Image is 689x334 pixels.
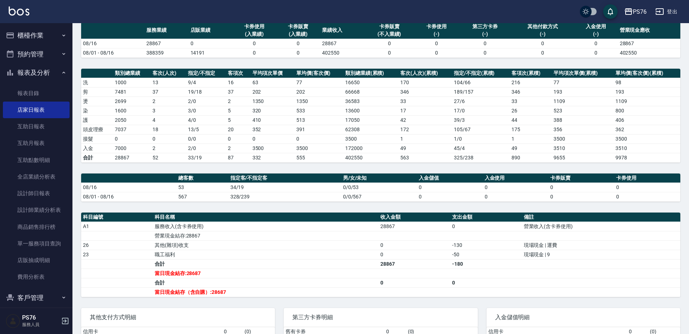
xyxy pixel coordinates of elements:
td: 27 / 6 [452,97,510,106]
td: 0 [379,250,450,259]
th: 客次(人次) [151,69,186,78]
button: save [603,4,618,19]
td: 523 [552,106,614,115]
td: 26 [81,240,153,250]
td: -180 [450,259,522,269]
th: 客項次(累積) [510,69,552,78]
div: (-) [513,30,572,38]
th: 店販業績 [189,22,233,39]
a: 店販抽成明細 [3,252,70,269]
td: 402550 [343,153,399,162]
div: (-) [576,30,616,38]
td: 9655 [552,153,614,162]
td: 0 [379,278,450,287]
td: 63 [251,78,295,87]
td: 13 / 5 [186,125,226,134]
td: 362 [614,125,680,134]
td: 0 [189,39,233,48]
td: 216 [510,78,552,87]
td: 0 [458,39,511,48]
table: a dense table [81,174,680,202]
td: 13600 [343,106,399,115]
td: 0 / 0 [186,134,226,144]
div: 卡券販賣 [278,23,318,30]
td: 0 [414,48,458,57]
td: 3 [151,106,186,115]
td: 燙 [81,97,113,106]
th: 備註 [522,213,680,222]
td: 28867 [320,39,364,48]
button: 客戶管理 [3,288,70,307]
td: 2 [226,144,250,153]
td: 3500 [552,134,614,144]
td: 08/01 - 08/16 [81,48,145,57]
td: 護 [81,115,113,125]
th: 支出金額 [450,213,522,222]
td: 410 [251,115,295,125]
td: 現場現金 | 9 [522,250,680,259]
td: 563 [398,153,452,162]
th: 男/女/未知 [341,174,417,183]
td: 332 [251,153,295,162]
td: 營業現金結存:28867 [153,231,379,240]
th: 科目編號 [81,213,153,222]
th: 客項次 [226,69,250,78]
td: 18 [151,125,186,134]
td: 3510 [552,144,614,153]
td: 其他(雜項)收支 [153,240,379,250]
td: 職工福利 [153,250,379,259]
td: 567 [176,192,228,201]
td: 染 [81,106,113,115]
th: 單均價(客次價)(累積) [614,69,680,78]
td: 0 [417,183,483,192]
th: 服務業績 [145,22,188,39]
td: 19 / 18 [186,87,226,97]
td: 0 [226,134,250,144]
td: 87 [226,153,250,162]
td: 3500 [343,134,399,144]
td: 0/0/567 [341,192,417,201]
td: 16650 [343,78,399,87]
td: 3 / 0 [186,106,226,115]
td: 406 [614,115,680,125]
td: 0 [414,39,458,48]
td: 1000 [113,78,151,87]
td: 0 [458,48,511,57]
td: 346 [398,87,452,97]
td: 2 / 0 [186,97,226,106]
td: 剪 [81,87,113,97]
td: 1350 [295,97,343,106]
td: 0 [614,183,680,192]
td: 34/19 [229,183,341,192]
td: 合計 [153,278,379,287]
div: 第三方卡券 [460,23,510,30]
td: 1109 [614,97,680,106]
td: 533 [295,106,343,115]
div: (-) [460,30,510,38]
th: 科目名稱 [153,213,379,222]
td: 服務收入(含卡券使用) [153,222,379,231]
td: 388 [552,115,614,125]
td: 202 [295,87,343,97]
a: 費用分析表 [3,269,70,285]
td: 352 [251,125,295,134]
td: 36583 [343,97,399,106]
a: 設計師業績分析表 [3,202,70,218]
a: 互助日報表 [3,118,70,135]
button: 登出 [652,5,680,18]
td: 513 [295,115,343,125]
div: 卡券販賣 [366,23,413,30]
td: 0 [295,134,343,144]
th: 業績收入 [320,22,364,39]
td: 1 [510,134,552,144]
th: 單均價(客次價) [295,69,343,78]
td: 0/0/53 [341,183,417,192]
td: 388359 [145,48,188,57]
td: 0 [614,192,680,201]
td: 402550 [320,48,364,57]
td: 0 [364,48,414,57]
td: 4 [151,115,186,125]
button: 商品管理 [3,307,70,326]
div: (不入業績) [366,30,413,38]
td: 當日現金結存（含自購）:28687 [153,287,379,297]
